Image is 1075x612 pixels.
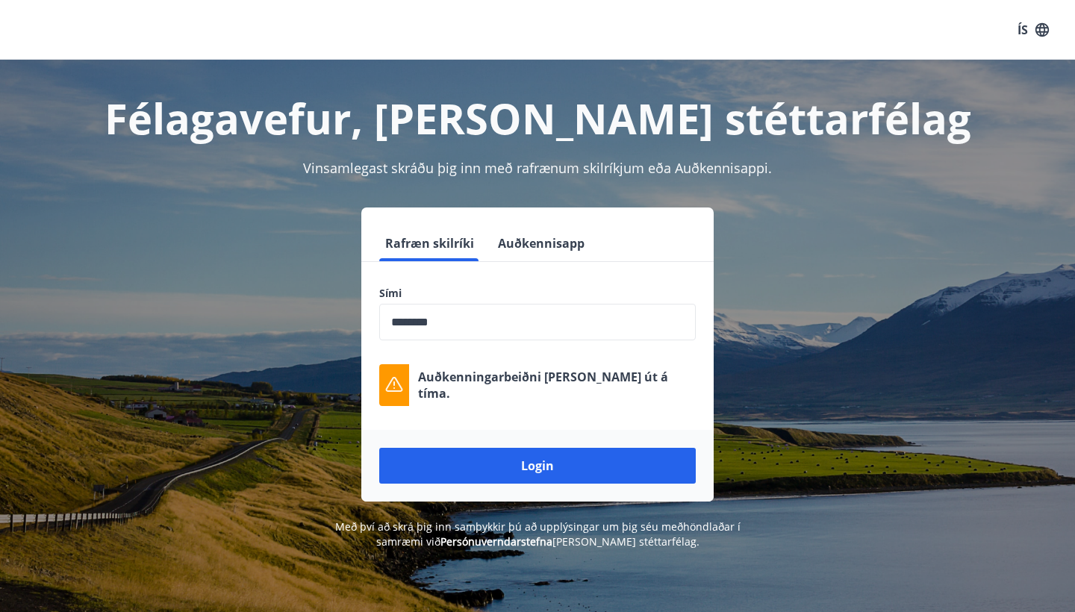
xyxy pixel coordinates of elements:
[379,225,480,261] button: Rafræn skilríki
[379,286,696,301] label: Sími
[492,225,591,261] button: Auðkennisapp
[440,534,552,549] a: Persónuverndarstefna
[335,519,741,549] span: Með því að skrá þig inn samþykkir þú að upplýsingar um þig séu meðhöndlaðar í samræmi við [PERSON...
[379,448,696,484] button: Login
[418,369,696,402] p: Auðkenningarbeiðni [PERSON_NAME] út á tíma.
[303,159,772,177] span: Vinsamlegast skráðu þig inn með rafrænum skilríkjum eða Auðkennisappi.
[18,90,1057,146] h1: Félagavefur, [PERSON_NAME] stéttarfélag
[1009,16,1057,43] button: ÍS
